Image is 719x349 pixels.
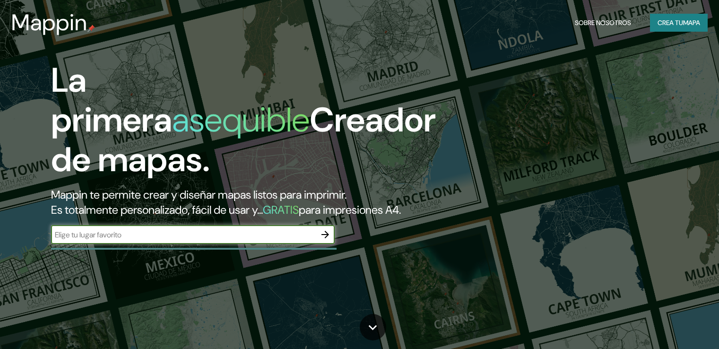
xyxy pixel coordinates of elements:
[650,14,708,32] button: Crea tumapa
[172,98,310,142] font: asequible
[51,98,436,182] font: Creador de mapas.
[11,8,87,37] font: Mappin
[571,14,635,32] button: Sobre nosotros
[51,229,316,240] input: Elige tu lugar favorito
[51,187,347,202] font: Mappin te permite crear y diseñar mapas listos para imprimir.
[299,202,401,217] font: para impresiones A4.
[51,202,263,217] font: Es totalmente personalizado, fácil de usar y...
[658,18,683,27] font: Crea tu
[575,18,631,27] font: Sobre nosotros
[263,202,299,217] font: GRATIS
[683,18,700,27] font: mapa
[87,25,95,32] img: pin de mapeo
[51,58,172,142] font: La primera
